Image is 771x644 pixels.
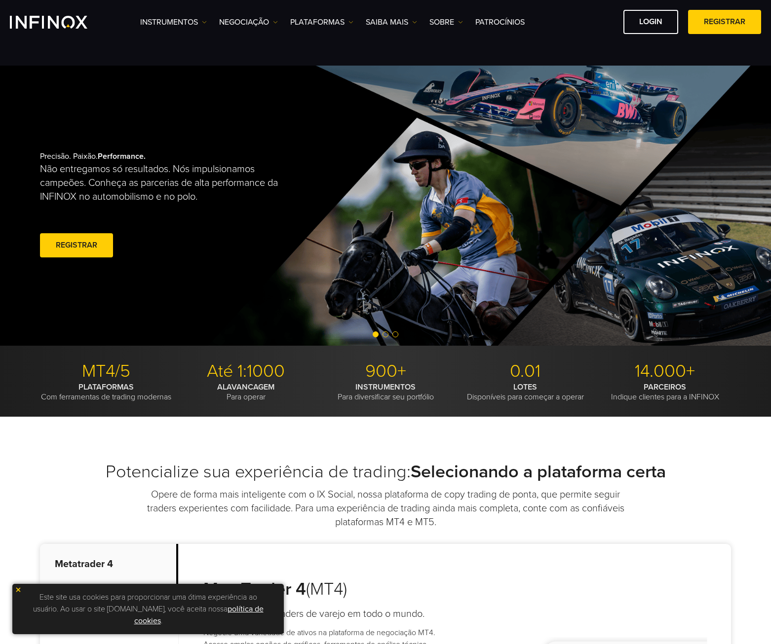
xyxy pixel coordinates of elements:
[146,488,625,529] p: Opere de forma mais inteligente com o IX Social, nossa plataforma de copy trading de ponta, que p...
[219,16,278,28] a: NEGOCIAÇÃO
[40,544,178,585] p: Metatrader 4
[355,382,416,392] strong: INSTRUMENTOS
[140,16,207,28] a: Instrumentos
[217,382,274,392] strong: ALAVANCAGEM
[644,382,686,392] strong: PARCEIROS
[688,10,761,34] a: Registrar
[475,16,525,28] a: Patrocínios
[15,586,22,593] img: yellow close icon
[599,360,731,382] p: 14.000+
[290,16,353,28] a: PLATAFORMAS
[40,382,172,402] p: Com ferramentas de trading modernas
[513,382,537,392] strong: LOTES
[203,607,439,621] h4: Popular entre os traders de varejo em todo o mundo.
[383,331,388,337] span: Go to slide 2
[98,151,146,161] strong: Performance.
[78,382,134,392] strong: PLATAFORMAS
[459,360,591,382] p: 0.01
[17,589,279,629] p: Este site usa cookies para proporcionar uma ótima experiência ao usuário. Ao usar o site [DOMAIN_...
[429,16,463,28] a: SOBRE
[366,16,417,28] a: Saiba mais
[599,382,731,402] p: Indique clientes para a INFINOX
[40,360,172,382] p: MT4/5
[373,331,379,337] span: Go to slide 1
[40,461,731,483] h2: Potencialize sua experiência de trading:
[203,578,439,600] h3: (MT4)
[40,162,289,204] p: Não entregamos só resultados. Nós impulsionamos campeões. Conheça as parcerias de alta performanc...
[40,136,351,276] div: Precisão. Paixão.
[392,331,398,337] span: Go to slide 3
[459,382,591,402] p: Disponíveis para começar a operar
[203,578,306,600] strong: MetaTrader 4
[411,461,666,482] strong: Selecionando a plataforma certa
[40,233,113,257] a: Registrar
[623,10,678,34] a: Login
[10,16,111,29] a: INFINOX Logo
[180,360,312,382] p: Até 1:1000
[319,360,452,382] p: 900+
[319,382,452,402] p: Para diversificar seu portfólio
[180,382,312,402] p: Para operar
